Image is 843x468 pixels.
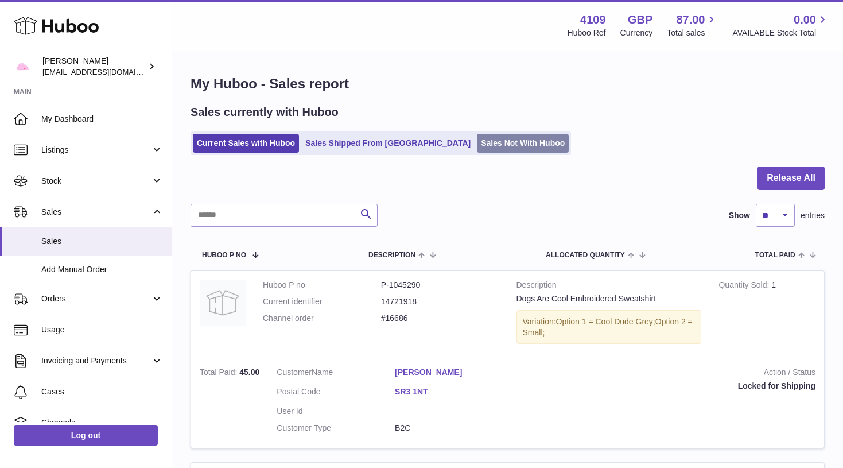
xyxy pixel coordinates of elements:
[381,313,499,324] dd: #16686
[477,134,569,153] a: Sales Not With Huboo
[381,296,499,307] dd: 14721918
[277,368,312,377] span: Customer
[277,367,395,381] dt: Name
[732,12,829,38] a: 0.00 AVAILABLE Stock Total
[676,12,705,28] span: 87.00
[530,367,815,381] strong: Action / Status
[202,252,246,259] span: Huboo P no
[755,252,795,259] span: Total paid
[301,134,475,153] a: Sales Shipped From [GEOGRAPHIC_DATA]
[546,252,625,259] span: ALLOCATED Quantity
[368,252,415,259] span: Description
[41,417,163,428] span: Channels
[556,317,655,326] span: Option 1 = Cool Dude Grey;
[191,75,825,93] h1: My Huboo - Sales report
[263,296,381,307] dt: Current identifier
[41,264,163,275] span: Add Manual Order
[667,28,718,38] span: Total sales
[732,28,829,38] span: AVAILABLE Stock Total
[568,28,606,38] div: Huboo Ref
[41,386,163,397] span: Cases
[794,12,816,28] span: 0.00
[41,355,151,366] span: Invoicing and Payments
[395,367,513,378] a: [PERSON_NAME]
[41,114,163,125] span: My Dashboard
[277,386,395,400] dt: Postal Code
[239,368,259,377] span: 45.00
[41,236,163,247] span: Sales
[277,406,395,417] dt: User Id
[263,280,381,291] dt: Huboo P no
[729,210,750,221] label: Show
[580,12,606,28] strong: 4109
[395,386,513,397] a: SR3 1NT
[14,425,158,446] a: Log out
[200,280,246,326] img: no-photo.jpg
[41,324,163,335] span: Usage
[191,105,339,120] h2: Sales currently with Huboo
[628,12,652,28] strong: GBP
[710,271,824,359] td: 1
[193,134,299,153] a: Current Sales with Huboo
[395,423,513,434] dd: B2C
[41,293,151,304] span: Orders
[200,368,239,380] strong: Total Paid
[718,280,771,292] strong: Quantity Sold
[263,313,381,324] dt: Channel order
[42,67,169,76] span: [EMAIL_ADDRESS][DOMAIN_NAME]
[516,280,702,293] strong: Description
[42,56,146,78] div: [PERSON_NAME]
[757,167,825,190] button: Release All
[41,176,151,187] span: Stock
[41,207,151,218] span: Sales
[277,423,395,434] dt: Customer Type
[530,381,815,392] div: Locked for Shipping
[801,210,825,221] span: entries
[14,58,31,75] img: hello@limpetstore.com
[516,293,702,304] div: Dogs Are Cool Embroidered Sweatshirt
[41,145,151,156] span: Listings
[523,317,693,337] span: Option 2 = Small;
[667,12,718,38] a: 87.00 Total sales
[381,280,499,291] dd: P-1045290
[516,310,702,345] div: Variation:
[620,28,653,38] div: Currency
